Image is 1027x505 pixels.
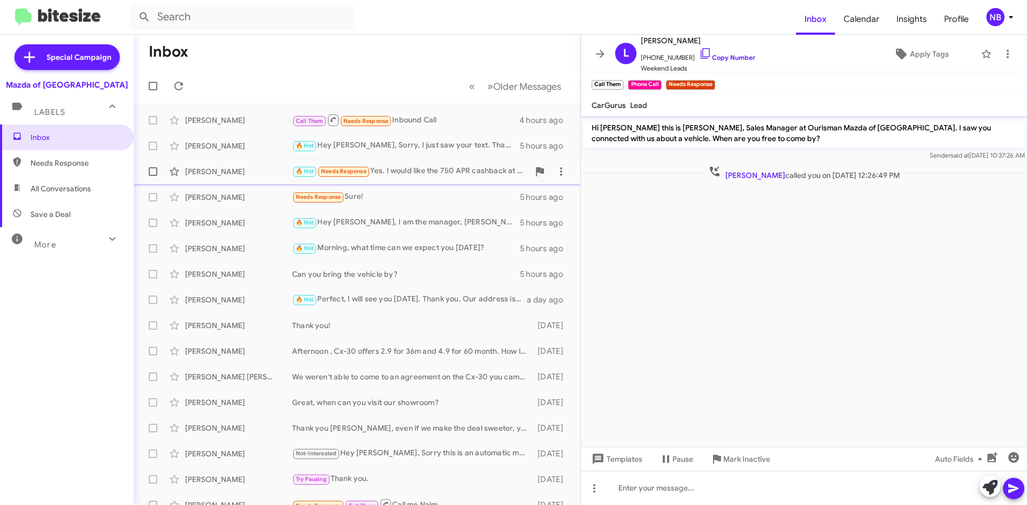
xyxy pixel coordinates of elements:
span: 🔥 Hot [296,142,314,149]
button: Auto Fields [926,449,995,469]
div: [PERSON_NAME] [185,115,292,126]
div: [PERSON_NAME] [185,397,292,408]
div: Thank you. [292,473,532,485]
button: Templates [581,449,651,469]
div: Hey [PERSON_NAME], Sorry this is an automatic message. The car has been sold. Are you looking for... [292,447,532,460]
div: Sure! [292,191,520,203]
span: Save a Deal [30,209,71,220]
div: 5 hours ago [520,192,572,203]
span: Sender [DATE] 10:37:26 AM [930,151,1025,159]
div: Great, when can you visit our showroom? [292,397,532,408]
div: [PERSON_NAME] [185,346,292,356]
span: Needs Response [321,168,366,175]
a: Copy Number [699,53,755,61]
div: Morning, what time can we expect you [DATE]? [292,242,520,254]
div: [PERSON_NAME] [185,474,292,485]
div: We weren't able to come to an agreement on the Cx-30 you came to see? [292,371,532,382]
span: Labels [34,107,65,117]
a: Special Campaign [14,44,120,70]
div: [PERSON_NAME] [185,166,292,177]
a: Insights [888,4,936,35]
div: Thank you! [292,320,532,331]
div: a day ago [527,294,572,305]
span: Pause [672,449,693,469]
button: Pause [651,449,702,469]
div: 5 hours ago [520,217,572,228]
span: Auto Fields [935,449,986,469]
h1: Inbox [149,43,188,60]
div: 5 hours ago [520,141,572,151]
span: Apply Tags [910,44,949,64]
span: Not-Interested [296,450,337,457]
span: 🔥 Hot [296,296,314,303]
div: [DATE] [532,371,572,382]
div: [PERSON_NAME] [185,448,292,459]
div: [DATE] [532,474,572,485]
span: [PERSON_NAME] [641,34,755,47]
div: NB [986,8,1005,26]
span: Special Campaign [47,52,111,63]
button: Next [481,75,568,97]
span: Lead [630,100,647,110]
input: Search [129,4,354,30]
span: Templates [589,449,642,469]
div: [DATE] [532,448,572,459]
div: Mazda of [GEOGRAPHIC_DATA] [6,80,128,90]
span: said at [951,151,969,159]
button: Apply Tags [866,44,976,64]
span: Inbox [30,132,121,143]
div: [PERSON_NAME] [185,141,292,151]
span: Needs Response [343,118,389,125]
div: 5 hours ago [520,243,572,254]
span: Mark Inactive [723,449,770,469]
p: Hi [PERSON_NAME] this is [PERSON_NAME], Sales Manager at Ourisman Mazda of [GEOGRAPHIC_DATA]. I s... [583,118,1025,148]
span: Try Pausing [296,476,327,483]
nav: Page navigation example [463,75,568,97]
div: Can you bring the vehicle by? [292,269,520,279]
span: CarGurus [592,100,626,110]
span: Older Messages [493,81,561,92]
span: 🔥 Hot [296,219,314,226]
a: Calendar [835,4,888,35]
div: 4 hours ago [519,115,572,126]
span: [PERSON_NAME] [725,170,785,180]
div: Hey [PERSON_NAME], I am the manager, [PERSON_NAME] is your salesperson. Thank you we will see you... [292,216,520,229]
div: [DATE] [532,320,572,331]
a: Inbox [796,4,835,35]
span: 🔥 Hot [296,168,314,175]
div: Afternoon , Cx-30 offers 2.9 for 36m and 4.9 for 60 month. How long were you planning to finance? [292,346,532,356]
div: [PERSON_NAME] [PERSON_NAME] [185,371,292,382]
div: [DATE] [532,346,572,356]
div: Yes. I would like the 750 APR cashback at 1.9% for 60 months [292,165,529,177]
span: Needs Response [30,158,121,168]
span: [PHONE_NUMBER] [641,47,755,63]
small: Needs Response [666,80,715,90]
span: L [623,45,629,62]
span: Profile [936,4,977,35]
div: Inbound Call [292,113,519,127]
div: [PERSON_NAME] [185,269,292,279]
div: Perfect, I will see you [DATE]. Thank you. Our address is [STREET_ADDRESS]. [292,293,527,306]
div: [PERSON_NAME] [185,192,292,203]
span: All Conversations [30,183,91,194]
small: Call Them [592,80,624,90]
div: Hey [PERSON_NAME], Sorry, I just saw your text. Thank you for purchasing a vehicle with us [DATE]. [292,139,520,152]
button: Mark Inactive [702,449,779,469]
span: « [469,80,475,93]
div: 5 hours ago [520,269,572,279]
span: » [487,80,493,93]
div: [DATE] [532,397,572,408]
div: [PERSON_NAME] [185,217,292,228]
span: More [34,240,56,250]
span: 🔥 Hot [296,245,314,252]
span: Call Them [296,118,324,125]
div: [PERSON_NAME] [185,294,292,305]
div: [PERSON_NAME] [185,320,292,331]
button: NB [977,8,1015,26]
span: Weekend Leads [641,63,755,74]
span: Needs Response [296,193,341,200]
div: Thank you [PERSON_NAME], even if we make the deal sweeter, you would pass? [292,423,532,433]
